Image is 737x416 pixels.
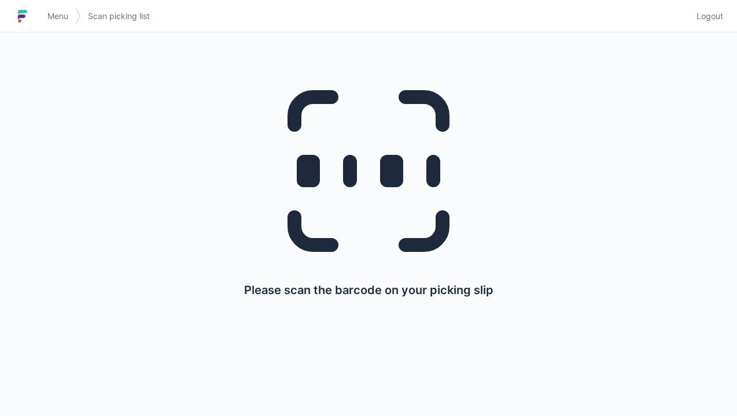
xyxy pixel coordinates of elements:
span: Logout [697,10,723,22]
a: Scan picking list [81,6,157,27]
span: Scan picking list [88,10,150,22]
span: Menu [47,10,68,22]
a: Menu [40,6,75,27]
p: Please scan the barcode on your picking slip [244,282,493,298]
img: logo-small.jpg [14,7,31,25]
img: svg> [75,2,81,30]
a: Logout [690,6,723,27]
